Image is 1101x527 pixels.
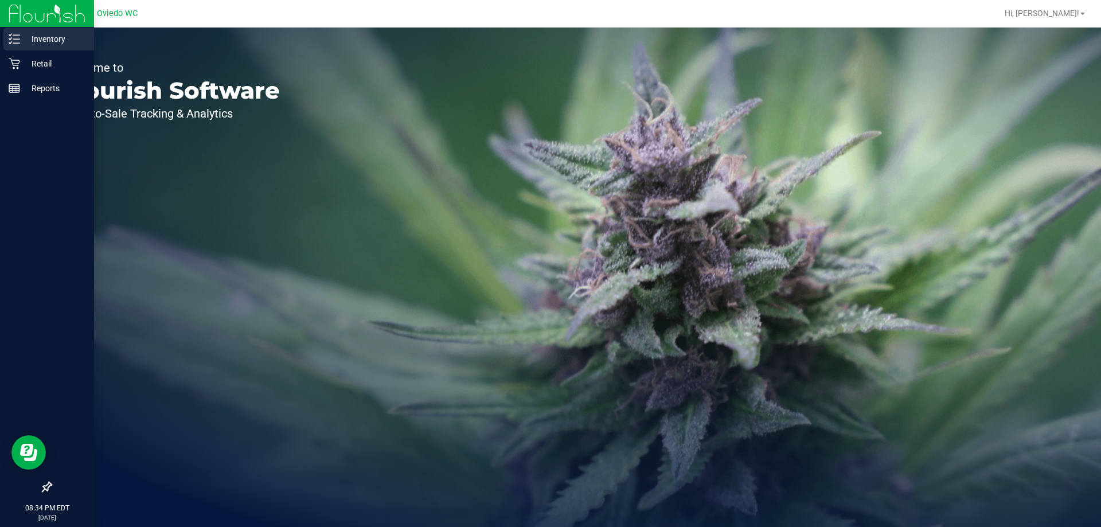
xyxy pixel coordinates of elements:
[62,79,280,102] p: Flourish Software
[62,108,280,119] p: Seed-to-Sale Tracking & Analytics
[9,58,20,69] inline-svg: Retail
[5,513,89,522] p: [DATE]
[97,9,138,18] span: Oviedo WC
[62,62,280,73] p: Welcome to
[20,57,89,71] p: Retail
[5,503,89,513] p: 08:34 PM EDT
[1005,9,1079,18] span: Hi, [PERSON_NAME]!
[20,81,89,95] p: Reports
[9,33,20,45] inline-svg: Inventory
[20,32,89,46] p: Inventory
[9,83,20,94] inline-svg: Reports
[11,435,46,470] iframe: Resource center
